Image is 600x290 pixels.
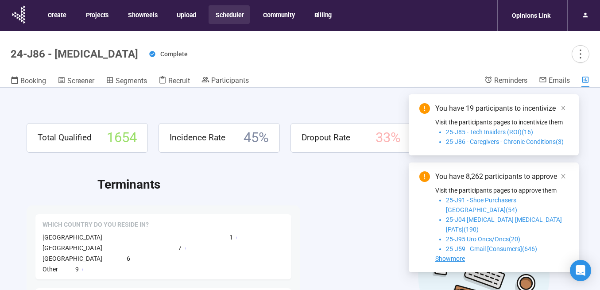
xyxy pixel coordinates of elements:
[41,5,73,24] button: Create
[209,5,250,24] button: Scheduler
[570,260,591,281] div: Open Intercom Messenger
[43,255,102,262] span: [GEOGRAPHIC_DATA]
[549,76,570,85] span: Emails
[419,171,430,182] span: exclamation-circle
[560,173,566,179] span: close
[446,216,562,233] span: 25-J04 [MEDICAL_DATA] [MEDICAL_DATA] [PAT's](190)
[574,48,586,60] span: more
[38,131,92,144] span: Total Qualified
[178,243,182,253] span: 7
[375,127,401,149] span: 33 %
[106,76,147,87] a: Segments
[560,105,566,111] span: close
[43,244,102,251] span: [GEOGRAPHIC_DATA]
[75,264,79,274] span: 9
[121,5,163,24] button: Showreels
[484,76,527,86] a: Reminders
[160,50,188,58] span: Complete
[435,117,568,127] p: Visit the participants pages to incentivize them
[446,236,520,243] span: 25-J95 Uro Oncs/Oncs(20)
[168,77,190,85] span: Recruit
[302,131,350,144] span: Dropout Rate
[256,5,301,24] button: Community
[127,254,130,263] span: 6
[43,234,102,241] span: [GEOGRAPHIC_DATA]
[201,76,249,86] a: Participants
[494,76,527,85] span: Reminders
[572,45,589,63] button: more
[43,220,149,229] span: Which country do you reside in?
[244,127,269,149] span: 45 %
[11,48,138,60] h1: 24-J86 - [MEDICAL_DATA]
[170,131,225,144] span: Incidence Rate
[79,5,115,24] button: Projects
[170,5,202,24] button: Upload
[507,7,556,24] div: Opinions Link
[211,76,249,85] span: Participants
[20,77,46,85] span: Booking
[446,245,537,252] span: 25-J59 - Gmail [Consumers](646)
[107,127,137,149] span: 1654
[229,232,233,242] span: 1
[97,175,573,194] h2: Terminants
[435,103,568,114] div: You have 19 participants to incentivize
[11,76,46,87] a: Booking
[43,266,58,273] span: Other
[446,128,533,135] span: 25-J85 - Tech Insiders (ROI)(16)
[435,255,465,262] span: Showmore
[419,103,430,114] span: exclamation-circle
[446,197,517,213] span: 25-J91 - Shoe Purchasers [GEOGRAPHIC_DATA](54)
[58,76,94,87] a: Screener
[446,138,564,145] span: 25-J86 - Caregivers - Chronic Conditions(3)
[116,77,147,85] span: Segments
[539,76,570,86] a: Emails
[159,76,190,87] a: Recruit
[307,5,338,24] button: Billing
[435,186,568,195] p: Visit the participants pages to approve them
[67,77,94,85] span: Screener
[435,171,568,182] div: You have 8,262 participants to approve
